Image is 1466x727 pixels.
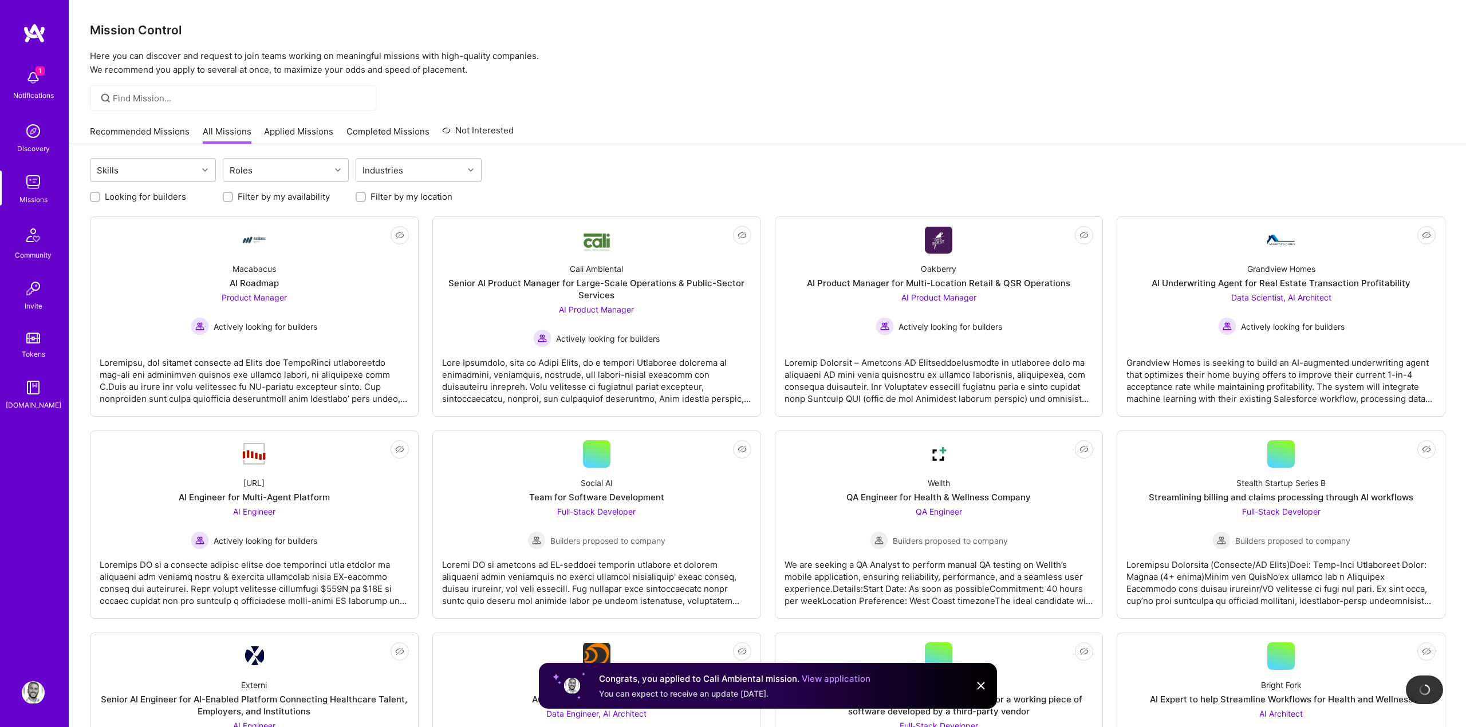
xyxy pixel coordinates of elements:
[100,226,409,407] a: Company LogoMacabacusAI RoadmapProduct Manager Actively looking for buildersActively looking for ...
[1126,226,1436,407] a: Company LogoGrandview HomesAI Underwriting Agent for Real Estate Transaction ProfitabilityData Sc...
[346,125,429,144] a: Completed Missions
[563,677,581,695] img: User profile
[570,263,623,275] div: Cali Ambiental
[916,507,962,516] span: QA Engineer
[395,231,404,240] i: icon EyeClosed
[550,535,665,547] span: Builders proposed to company
[870,531,888,550] img: Builders proposed to company
[191,531,209,550] img: Actively looking for builders
[442,277,751,301] div: Senior AI Product Manager for Large-Scale Operations & Public-Sector Services
[599,672,870,686] div: Congrats, you applied to Cali Ambiental mission.
[99,92,112,105] i: icon SearchGrey
[442,347,751,405] div: Lore Ipsumdolo, sita co Adipi Elits, do e tempori Utlaboree dolorema al enimadmini, veniamquis, n...
[785,226,1094,407] a: Company LogoOakberryAI Product Manager for Multi-Location Retail & QSR OperationsAI Product Manag...
[1236,477,1326,489] div: Stealth Startup Series B
[214,321,317,333] span: Actively looking for builders
[1422,231,1431,240] i: icon EyeClosed
[100,347,409,405] div: Loremipsu, dol sitamet consecte ad Elits doe TempoRinci utlaboreetdo mag-ali eni adminimven quisn...
[94,162,121,179] div: Skills
[1241,321,1345,333] span: Actively looking for builders
[22,171,45,193] img: teamwork
[203,125,251,144] a: All Missions
[1235,535,1350,547] span: Builders proposed to company
[442,550,751,607] div: Loremi DO si ametcons ad EL-seddoei temporin utlabore et dolorem aliquaeni admin veniamquis no ex...
[26,333,40,343] img: tokens
[1126,440,1436,609] a: Stealth Startup Series BStreamlining billing and claims processing through AI workflowsFull-Stack...
[802,673,870,684] a: View application
[876,317,894,335] img: Actively looking for builders
[241,226,268,254] img: Company Logo
[738,647,747,656] i: icon EyeClosed
[214,535,317,547] span: Actively looking for builders
[898,321,1002,333] span: Actively looking for builders
[13,89,54,101] div: Notifications
[1422,445,1431,454] i: icon EyeClosed
[230,277,279,289] div: AI Roadmap
[785,550,1094,607] div: We are seeking a QA Analyst to perform manual QA testing on Wellth’s mobile application, ensuring...
[807,277,1070,289] div: AI Product Manager for Multi-Location Retail & QSR Operations
[785,347,1094,405] div: Loremip Dolorsit – Ametcons AD ElitseddoeIusmodte in utlaboree dolo ma aliquaeni AD mini venia qu...
[22,681,45,704] img: User Avatar
[222,293,287,302] span: Product Manager
[442,124,514,144] a: Not Interested
[232,263,276,275] div: Macabacus
[90,23,1445,37] h3: Mission Control
[533,329,551,347] img: Actively looking for builders
[925,440,952,468] img: Company Logo
[22,120,45,143] img: discovery
[529,491,664,503] div: Team for Software Development
[202,167,208,173] i: icon Chevron
[468,167,474,173] i: icon Chevron
[395,445,404,454] i: icon EyeClosed
[243,477,265,489] div: [URL]
[105,191,186,203] label: Looking for builders
[100,550,409,607] div: Loremips DO si a consecte adipisc elitse doe temporinci utla etdolor ma aliquaeni adm veniamq nos...
[785,440,1094,609] a: Company LogoWellthQA Engineer for Health & Wellness CompanyQA Engineer Builders proposed to compa...
[227,162,255,179] div: Roles
[1152,277,1410,289] div: AI Underwriting Agent for Real Estate Transaction Profitability
[557,507,636,516] span: Full-Stack Developer
[238,191,330,203] label: Filter by my availability
[1079,231,1089,240] i: icon EyeClosed
[1126,550,1436,607] div: Loremipsu Dolorsita (Consecte/AD Elits)Doei: Temp-Inci Utlaboreet Dolor: Magnaa (4+ enima)Minim v...
[442,440,751,609] a: Social AITeam for Software DevelopmentFull-Stack Developer Builders proposed to companyBuilders p...
[1079,647,1089,656] i: icon EyeClosed
[113,92,368,104] input: Find Mission...
[19,222,47,249] img: Community
[925,227,952,254] img: Company Logo
[23,23,46,44] img: logo
[245,646,264,666] img: Company Logo
[6,399,61,411] div: [DOMAIN_NAME]
[1149,491,1413,503] div: Streamlining billing and claims processing through AI workflows
[583,228,610,252] img: Company Logo
[893,535,1008,547] span: Builders proposed to company
[442,226,751,407] a: Company LogoCali AmbientalSenior AI Product Manager for Large-Scale Operations & Public-Sector Se...
[1212,531,1231,550] img: Builders proposed to company
[22,66,45,89] img: bell
[738,231,747,240] i: icon EyeClosed
[1126,347,1436,405] div: Grandview Homes is seeking to build an AI-augmented underwriting agent that optimizes their home ...
[581,477,613,489] div: Social AI
[921,263,956,275] div: Oakberry
[371,191,452,203] label: Filter by my location
[241,442,268,466] img: Company Logo
[1079,445,1089,454] i: icon EyeClosed
[1267,235,1295,245] img: Company Logo
[1242,507,1321,516] span: Full-Stack Developer
[19,193,48,206] div: Missions
[559,305,634,314] span: AI Product Manager
[583,643,610,669] img: Company Logo
[335,167,341,173] i: icon Chevron
[360,162,406,179] div: Industries
[738,445,747,454] i: icon EyeClosed
[22,277,45,300] img: Invite
[1218,317,1236,335] img: Actively looking for builders
[599,688,870,700] div: You can expect to receive an update [DATE].
[527,531,546,550] img: Builders proposed to company
[974,679,988,693] img: Close
[22,376,45,399] img: guide book
[395,647,404,656] i: icon EyeClosed
[19,681,48,704] a: User Avatar
[901,293,976,302] span: AI Product Manager
[90,49,1445,77] p: Here you can discover and request to join teams working on meaningful missions with high-quality ...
